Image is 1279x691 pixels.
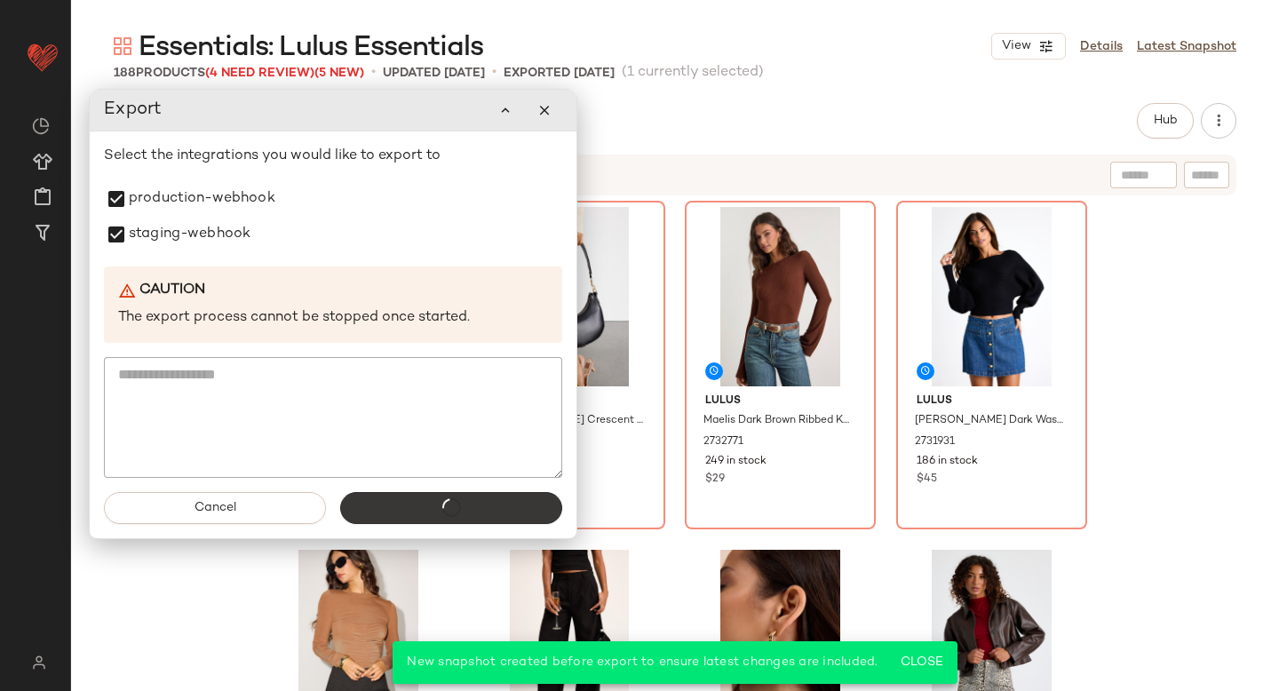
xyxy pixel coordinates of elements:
img: svg%3e [21,655,56,670]
span: Cancel [194,501,236,515]
button: Close [893,647,950,679]
span: 2731931 [915,434,955,450]
img: heart_red.DM2ytmEG.svg [25,39,60,75]
p: updated [DATE] [383,64,485,83]
label: staging-webhook [129,217,250,252]
a: Details [1080,37,1123,56]
p: Select the integrations you would like to export to [104,146,562,167]
span: 186 in stock [917,454,978,470]
span: Lulus [705,393,855,409]
b: Caution [139,281,205,301]
p: The export process cannot be stopped once started. [118,308,548,329]
span: View [1001,39,1031,53]
span: Essentials: Lulus Essentials [139,30,483,66]
span: Export [104,96,163,124]
button: Hub [1137,103,1194,139]
span: New snapshot created before export to ensure latest changes are included. [407,655,878,669]
span: • [492,62,497,83]
span: 249 in stock [705,454,767,470]
span: Hub [1153,114,1178,128]
div: Products [114,64,364,83]
span: (4 Need Review) [205,67,314,80]
span: Close [900,655,943,670]
span: • [371,62,376,83]
span: $29 [705,472,725,488]
label: production-webhook [129,181,275,217]
img: svg%3e [114,37,131,55]
button: View [991,33,1066,60]
button: Cancel [104,492,326,524]
span: 2732771 [703,434,743,450]
a: Latest Snapshot [1137,37,1236,56]
img: 2732771_01_hero_2025-09-19.jpg [691,207,870,386]
img: svg%3e [32,117,50,135]
p: Exported [DATE] [504,64,615,83]
img: 2731931_02_front_2025-09-24.jpg [902,207,1081,386]
span: (1 currently selected) [622,62,764,83]
span: Maelis Dark Brown Ribbed Knit Long Sleeve Boat Neck Top [703,413,854,429]
span: [PERSON_NAME] Dark Wash Denim Button-Front Mid-Rise Mini Skirt [915,413,1065,429]
span: Lulus [917,393,1067,409]
span: 188 [114,67,136,80]
span: $45 [917,472,937,488]
span: (5 New) [314,67,364,80]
